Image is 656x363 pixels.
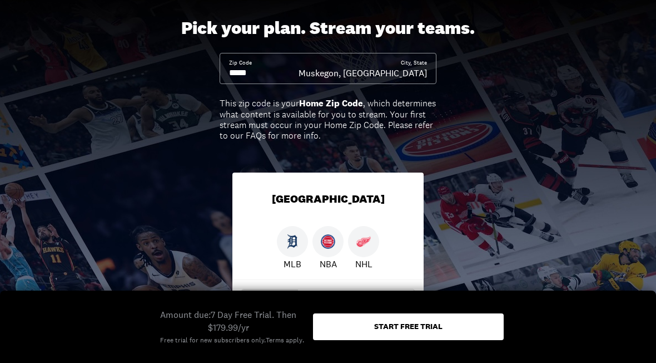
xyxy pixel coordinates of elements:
[284,257,301,271] p: MLB
[320,257,337,271] p: NBA
[355,257,372,271] p: NHL
[299,97,363,109] b: Home Zip Code
[181,18,475,39] div: Pick your plan. Stream your teams.
[285,234,300,249] img: Tigers
[321,234,335,249] img: Pistons
[160,336,304,345] div: Free trial for new subscribers only. .
[299,67,427,79] div: Muskegon, [GEOGRAPHIC_DATA]
[152,308,304,333] div: Amount due: 7 Day Free Trial. Then $179.99/yr
[374,322,443,330] div: Start free trial
[401,59,427,67] div: City, State
[229,59,252,67] div: Zip Code
[232,173,424,226] div: [GEOGRAPHIC_DATA]
[266,336,302,345] a: Terms apply
[242,290,298,300] div: 7 Day Free Trial
[356,234,371,249] img: Red Wings
[220,98,436,141] div: This zip code is your , which determines what content is available for you to stream. Your first ...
